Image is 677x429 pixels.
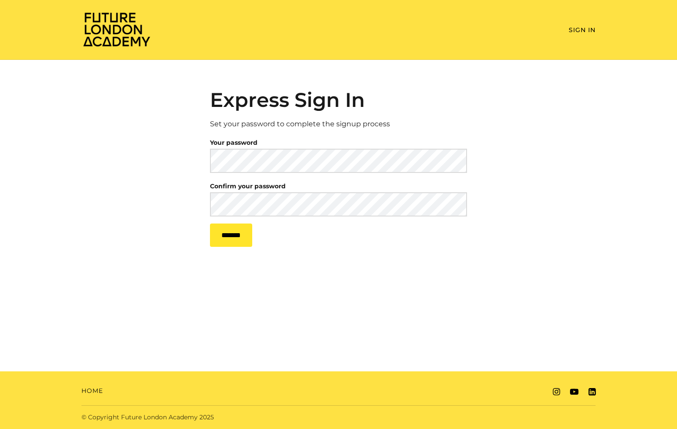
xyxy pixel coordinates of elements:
div: © Copyright Future London Academy 2025 [74,413,338,422]
label: Your password [210,136,258,149]
img: Home Page [81,11,152,47]
a: Home [81,386,103,396]
h2: Express Sign In [210,88,467,112]
a: Sign In [569,26,596,34]
p: Set your password to complete the signup process [210,119,467,129]
label: Confirm your password [210,180,286,192]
